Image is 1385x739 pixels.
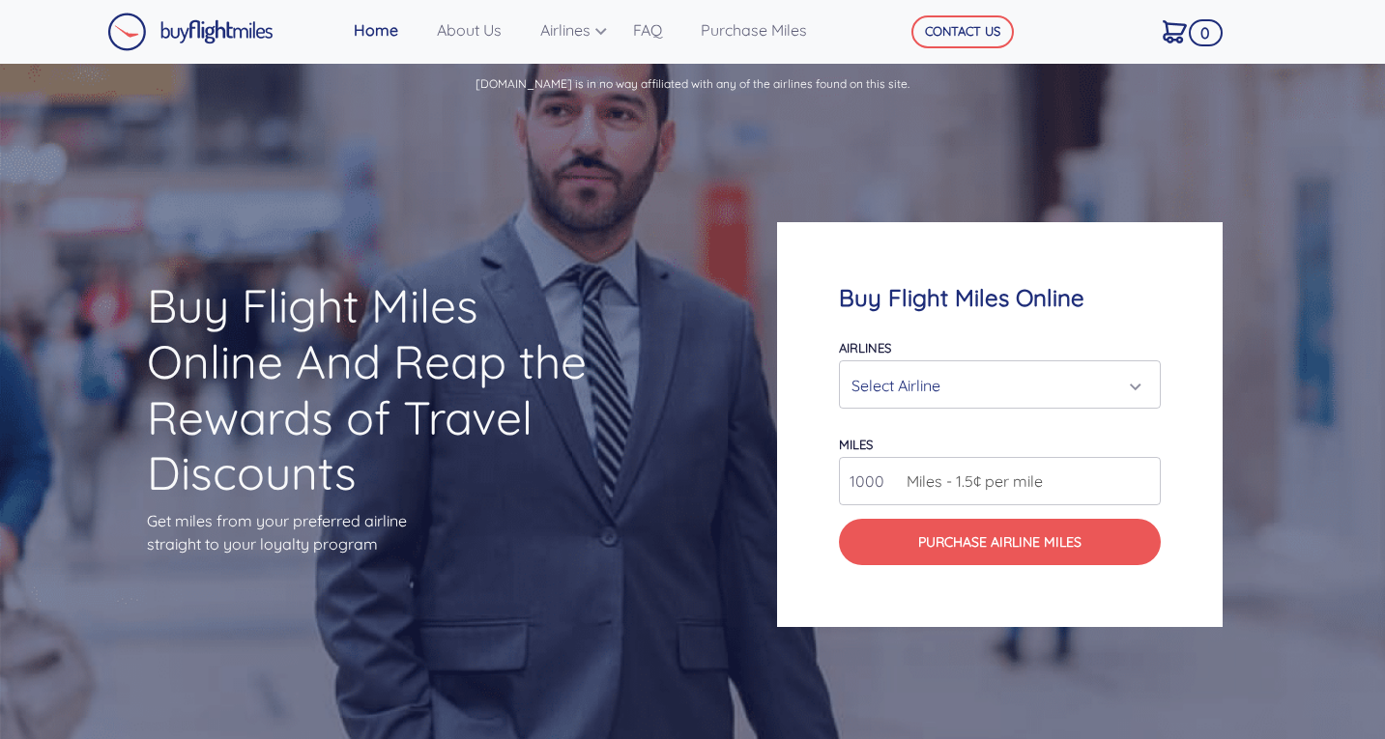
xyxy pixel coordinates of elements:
a: Buy Flight Miles Logo [107,8,274,56]
a: About Us [429,11,533,49]
a: Home [346,11,429,49]
label: miles [839,437,873,452]
h4: Buy Flight Miles Online [839,284,1161,312]
button: Purchase Airline Miles [839,519,1161,565]
a: Airlines [533,11,625,49]
button: CONTACT US [911,15,1014,48]
img: Cart [1163,20,1187,43]
a: FAQ [625,11,693,49]
span: 0 [1189,19,1224,46]
div: Select Airline [851,367,1137,404]
a: 0 [1155,11,1214,51]
p: Get miles from your preferred airline straight to your loyalty program [147,509,608,555]
label: Airlines [839,340,891,355]
h1: Buy Flight Miles Online And Reap the Rewards of Travel Discounts [147,278,608,500]
img: Buy Flight Miles Logo [107,13,274,51]
button: Select Airline [839,360,1161,409]
a: Purchase Miles [693,11,838,49]
span: Miles - 1.5¢ per mile [897,469,1043,493]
